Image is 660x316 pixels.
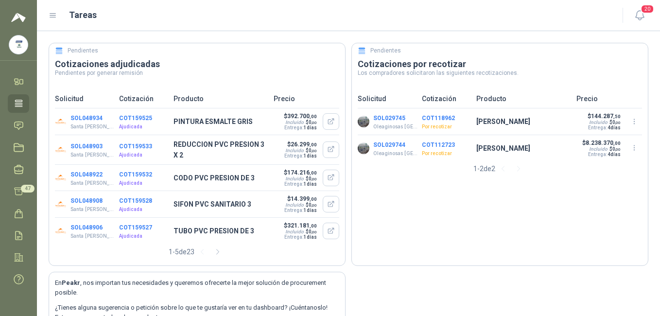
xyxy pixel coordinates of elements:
p: Santa [PERSON_NAME] [70,179,115,187]
span: $ [306,120,317,125]
img: Company Logo [358,142,369,154]
p: Oleaginosas [GEOGRAPHIC_DATA][PERSON_NAME] [373,123,417,131]
p: Producto [174,93,268,104]
p: Entrega: [283,125,317,130]
p: Entrega: [283,208,317,213]
p: Entrega: [283,153,317,158]
p: Producto [476,93,571,104]
div: Incluido [285,229,304,234]
p: TUBO PVC PRESION DE 3 [174,226,268,236]
span: 20 [641,4,654,14]
span: 1 días [304,125,317,130]
span: 4 días [608,152,621,157]
span: 1 días [304,234,317,240]
span: 174.216 [287,169,317,176]
span: 0 [612,120,621,125]
button: SOL048908 [70,197,103,204]
button: SOL029744 [373,141,405,148]
img: Company Logo [55,172,67,184]
img: Company Logo [55,225,67,237]
span: 321.181 [287,222,317,229]
p: Santa [PERSON_NAME] [70,232,115,240]
p: Santa [PERSON_NAME] [70,206,115,213]
button: COT112723 [422,141,455,148]
p: Cotización [422,93,470,104]
span: 8.238.370 [586,140,621,146]
p: SIFON PVC SANITARIO 3 [174,199,268,210]
button: SOL048903 [70,143,103,150]
span: 0 [309,176,317,181]
h5: Pendientes [68,46,98,55]
p: $ [283,169,317,176]
button: SOL048934 [70,115,103,122]
p: PINTURA ESMALTE GRIS [174,116,268,127]
span: $ [609,146,621,152]
span: ,00 [312,203,317,208]
span: $ [306,229,317,234]
p: $ [283,113,317,120]
p: Solicitud [55,93,113,104]
h3: Cotizaciones por recotizar [358,58,642,70]
span: ,00 [312,121,317,125]
button: COT159532 [119,171,152,178]
h5: Pendientes [370,46,401,55]
div: Incluido [285,148,304,153]
p: Ajudicada [119,206,168,213]
p: Por recotizar [422,123,470,131]
div: 1 - 2 de 2 [473,161,526,176]
span: $ [306,202,317,208]
p: [PERSON_NAME] [476,143,571,154]
span: 0 [612,146,621,152]
button: 20 [631,7,648,24]
span: ,00 [310,170,317,176]
p: $ [283,141,317,148]
p: $ [283,195,317,202]
p: Santa [PERSON_NAME] [70,151,115,159]
span: 0 [309,229,317,234]
p: Entrega: [283,234,317,240]
p: Precio [274,93,339,104]
h1: Tareas [69,8,97,22]
h3: Cotizaciones adjudicadas [55,58,339,70]
p: En , nos importan tus necesidades y queremos ofrecerte la mejor solución de procurement posible. [55,278,339,298]
button: SOL029745 [373,115,405,122]
a: 47 [8,182,29,200]
p: [PERSON_NAME] [476,116,571,127]
p: Cotización [119,93,168,104]
span: ,50 [613,114,621,119]
img: Company Logo [55,144,67,156]
p: $ [582,140,621,146]
p: Solicitud [358,93,416,104]
span: 392.700 [287,113,317,120]
div: Incluido [285,176,304,181]
div: Incluido [285,120,304,125]
span: ,00 [312,230,317,234]
span: $ [609,120,621,125]
span: 4 días [608,125,621,130]
span: 144.287 [591,113,621,120]
p: REDUCCION PVC PRESION 3 X 2 [174,139,268,160]
span: ,00 [310,223,317,228]
div: Incluido [285,202,304,208]
p: Ajudicada [119,232,168,240]
p: Por recotizar [422,150,470,158]
p: Ajudicada [119,179,168,187]
span: ,00 [310,114,317,119]
p: Entrega: [582,152,621,157]
span: 0 [309,202,317,208]
p: Entrega: [587,125,621,130]
div: Incluido [589,120,608,125]
button: COT118962 [422,115,455,122]
p: Precio [576,93,642,104]
p: CODO PVC PRESION DE 3 [174,173,268,183]
span: ,00 [613,140,621,146]
span: 1 días [304,181,317,187]
p: $ [283,222,317,229]
span: 26.299 [291,141,317,148]
img: Company Logo [358,116,369,127]
p: Ajudicada [119,123,168,131]
button: SOL048922 [70,171,103,178]
div: 1 - 5 de 23 [169,244,226,260]
span: 0 [309,148,317,153]
span: 14.399 [291,195,317,202]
